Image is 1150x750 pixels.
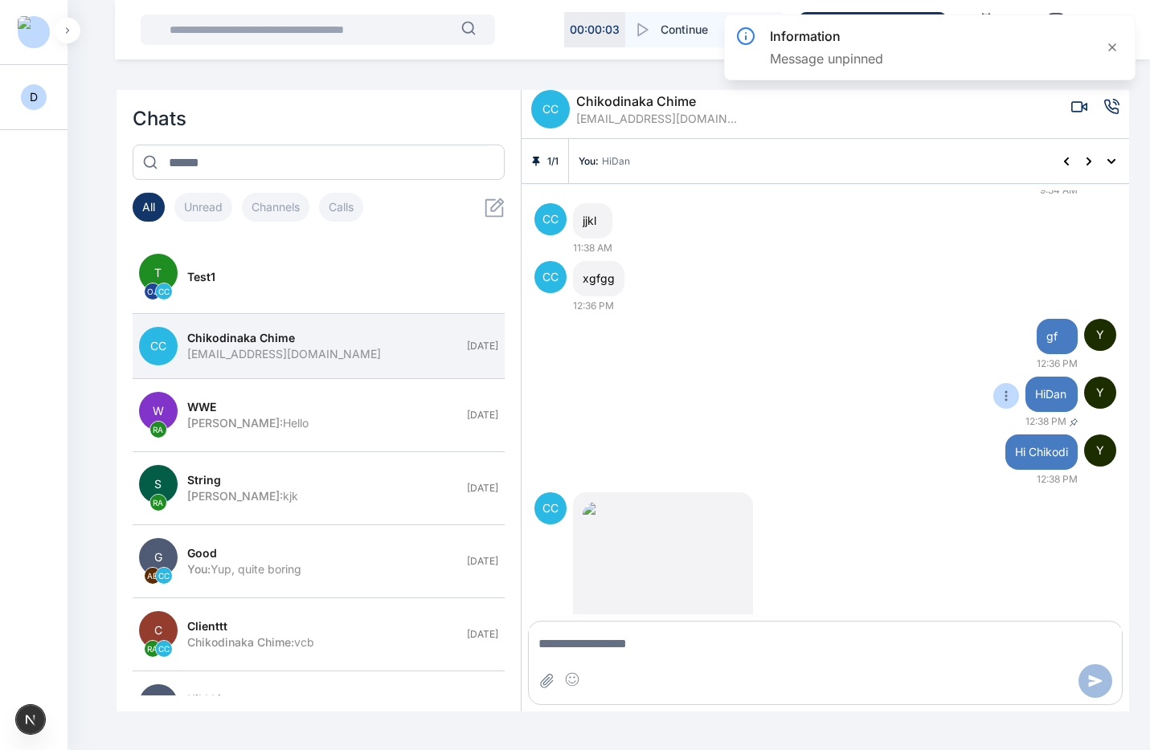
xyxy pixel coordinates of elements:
[133,525,505,598] button: GAECCgoodYou:Yup, quite boring[DATE]
[547,155,559,168] span: 1 / 1
[576,92,737,111] span: Chikodinaka Chime
[1026,6,1085,54] a: Messages
[534,492,567,524] span: CC
[187,488,457,504] div: kjk
[133,452,505,525] button: SRAstring[PERSON_NAME]:kjk[DATE]
[145,568,161,584] span: AE
[1071,99,1087,115] button: Video call
[187,545,217,561] span: good
[993,383,1019,409] button: Message options
[18,16,50,48] img: Logo
[187,489,283,503] span: [PERSON_NAME] :
[187,561,457,577] div: Yup, quite boring
[133,106,505,132] h2: Chats
[1084,434,1116,467] span: Y
[467,340,498,353] span: [DATE]
[1046,328,1068,344] span: gf
[564,671,580,687] button: Insert emoji
[573,242,612,255] span: 11:38 AM
[187,635,294,649] span: Chikodinaka Chime :
[139,538,178,577] span: G
[133,379,505,452] button: WRAWWE[PERSON_NAME]:Hello[DATE]
[156,568,172,584] span: CC
[1058,153,1074,169] button: Previous pinned message
[625,12,718,47] button: Continue
[583,213,603,229] span: jjkl
[570,22,620,38] p: 00 : 00 : 03
[139,611,178,650] span: C
[242,193,309,222] button: Channels
[467,555,498,568] span: [DATE]
[576,111,737,127] span: [EMAIL_ADDRESS][DOMAIN_NAME]
[718,12,783,47] button: Stop
[133,598,505,671] button: CRACCclientttChikodinaka Chime:vcb[DATE]
[534,261,567,293] span: CC
[959,6,1013,54] a: Calendar
[187,416,283,430] span: [PERSON_NAME] :
[145,641,161,657] span: RA
[187,330,295,346] span: Chikodinaka Chime
[467,482,498,495] span: [DATE]
[583,502,743,743] img: left.png
[583,271,615,287] span: xgfgg
[1040,184,1078,197] span: 9:34 AM
[133,671,505,744] button: KOJRA+1kjkkkiYou:jhjk[DATE]
[661,22,708,38] span: Continue
[573,300,614,312] span: 12:36 PM
[145,283,161,300] span: OJ
[133,193,165,222] button: All
[156,641,172,657] span: CC
[1035,386,1068,402] span: HiDan
[1025,415,1078,428] span: 12:38 PM
[467,628,498,641] span: [DATE]
[1037,357,1078,370] span: 12:36 PM
[139,392,178,430] span: W
[139,254,178,292] span: T
[579,155,599,168] span: You :
[538,671,555,691] button: Attach file
[770,26,883,46] h3: information
[1081,153,1097,169] button: Next pinned message
[467,409,498,422] span: [DATE]
[1078,664,1112,698] button: Send message
[187,634,457,650] div: vcb
[139,327,178,365] span: CC
[150,422,166,438] span: RA
[187,346,457,362] div: [EMAIL_ADDRESS][DOMAIN_NAME]
[187,415,457,431] div: Hello
[1037,473,1078,486] span: 12:38 PM
[187,562,211,576] span: You :
[534,203,567,235] span: CC
[139,684,178,723] span: K
[156,283,172,300] span: CC
[150,495,166,511] span: RA
[529,628,1122,660] textarea: Message input
[1103,153,1119,169] button: Show all pinned messages
[174,193,232,222] button: Unread
[531,90,570,128] span: CC
[187,269,215,285] span: test1
[1084,377,1116,409] span: Y
[1015,444,1068,460] span: Hi Chikodi
[139,465,178,503] span: S
[13,19,55,45] button: Logo
[21,84,47,110] button: D
[187,472,221,488] span: string
[1103,99,1119,115] button: Voice call
[602,155,630,168] span: HiDan
[187,618,227,634] span: clienttt
[1084,319,1116,351] span: Y
[133,241,505,314] button: TOJCCtest1
[133,314,505,379] button: CCChikodinaka Chime[EMAIL_ADDRESS][DOMAIN_NAME][DATE]
[187,399,216,415] span: WWE
[1070,415,1078,427] span: Pinned message
[319,193,363,222] button: Calls
[770,49,883,68] p: Message unpinned
[187,691,221,707] span: kjkkki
